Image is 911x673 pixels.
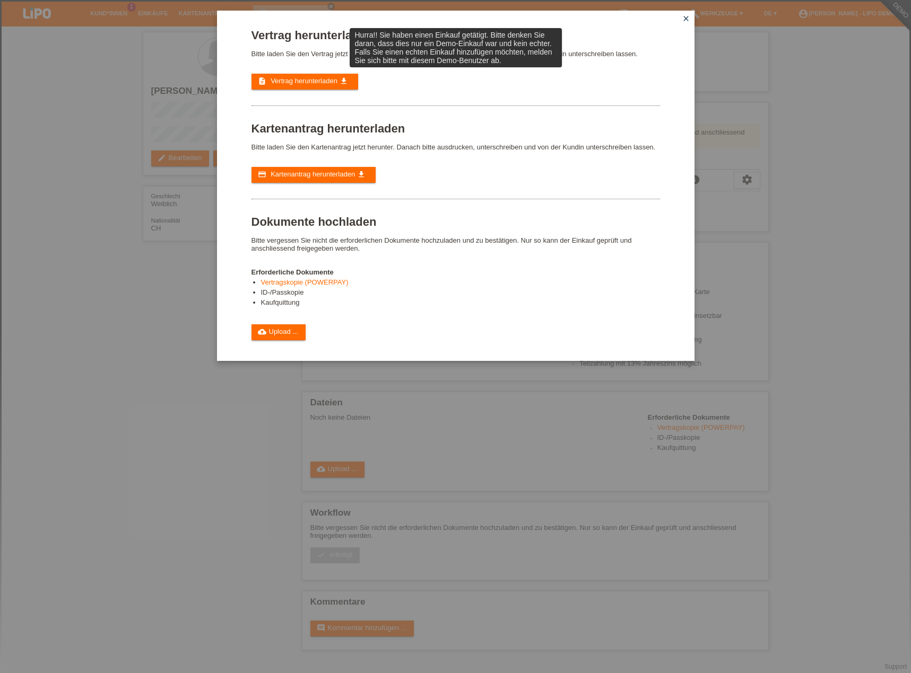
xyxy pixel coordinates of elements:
a: description Vertrag herunterladen get_app [251,74,358,90]
i: close [682,14,690,23]
i: credit_card [258,170,266,179]
span: Kartenantrag herunterladen [271,170,355,178]
a: Vertragskopie (POWERPAY) [261,278,349,286]
h1: Kartenantrag herunterladen [251,122,660,135]
i: get_app [340,77,348,85]
li: ID-/Passkopie [261,288,660,298]
i: cloud_upload [258,327,266,336]
h1: Dokumente hochladen [251,215,660,228]
a: cloud_uploadUpload ... [251,324,306,340]
div: Hurra!! Sie haben einen Einkauf getätigt. Bitte denken Sie daran, dass dies nur ein Demo-Einkauf ... [350,28,562,67]
span: Vertrag herunterladen [271,77,337,85]
p: Bitte vergessen Sie nicht die erforderlichen Dokumente hochzuladen und zu bestätigen. Nur so kann... [251,236,660,252]
a: close [679,13,693,25]
i: description [258,77,266,85]
h4: Erforderliche Dokumente [251,268,660,276]
p: Bitte laden Sie den Kartenantrag jetzt herunter. Danach bitte ausdrucken, unterschreiben und von ... [251,143,660,151]
li: Kaufquittung [261,298,660,308]
i: get_app [357,170,366,179]
a: credit_card Kartenantrag herunterladen get_app [251,167,376,183]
